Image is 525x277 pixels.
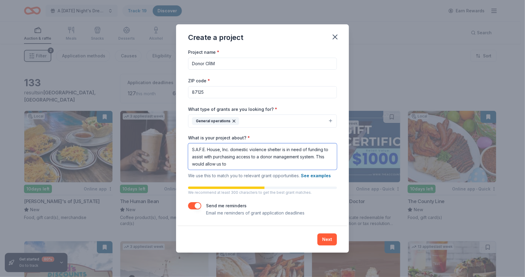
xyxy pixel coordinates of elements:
div: Create a project [188,33,243,42]
div: General operations [192,117,239,125]
button: Next [317,233,337,245]
label: What type of grants are you looking for? [188,106,277,112]
label: What is your project about? [188,135,250,141]
input: After school program [188,58,337,70]
p: Email me reminders of grant application deadlines [206,209,304,217]
label: Send me reminders [206,203,247,208]
label: ZIP code [188,78,210,84]
span: We use this to match you to relevant grant opportunities. [188,173,331,178]
button: General operations [188,114,337,128]
button: See examples [301,172,331,179]
p: We recommend at least 300 characters to get the best grant matches. [188,190,337,195]
input: 12345 (U.S. only) [188,86,337,98]
textarea: S.A.F.E. House, Inc. domestic violence shelter is in need of funding to assist with purchasing ac... [188,143,337,170]
label: Project name [188,49,219,55]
